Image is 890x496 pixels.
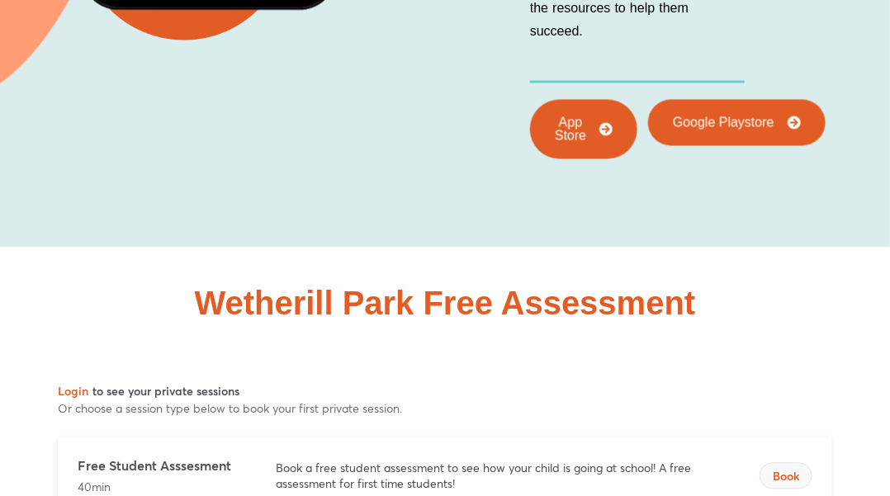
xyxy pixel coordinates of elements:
[807,417,890,496] div: Chat Widget
[195,287,696,320] h2: Wetherill Park Free Assessment
[807,417,890,496] iframe: To enrich screen reader interactions, please activate Accessibility in Grammarly extension settings
[648,100,826,146] a: Google Playstore
[530,100,637,159] a: App Store
[673,116,774,130] span: Google Playstore
[555,116,586,143] span: App Store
